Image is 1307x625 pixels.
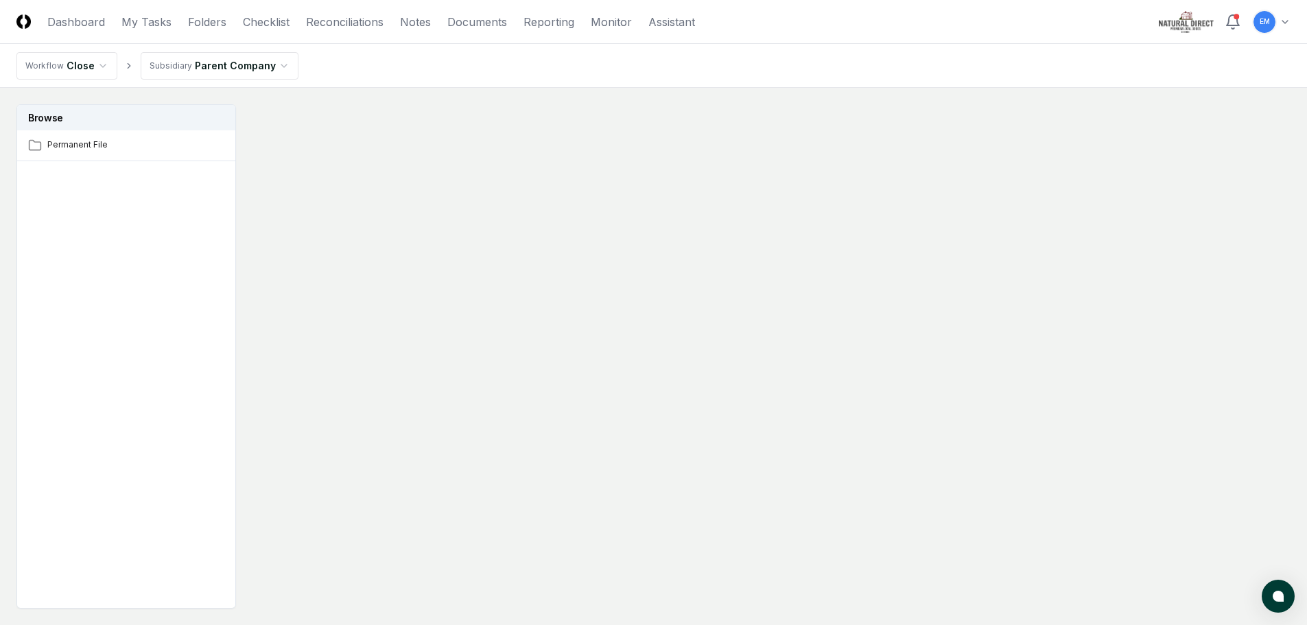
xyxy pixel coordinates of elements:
a: Checklist [243,14,290,30]
a: Permanent File [17,130,237,161]
button: atlas-launcher [1262,580,1295,613]
button: EM [1252,10,1277,34]
a: Reconciliations [306,14,384,30]
a: Documents [447,14,507,30]
a: Notes [400,14,431,30]
h3: Browse [17,105,235,130]
a: Monitor [591,14,632,30]
span: Permanent File [47,139,226,151]
a: Assistant [648,14,695,30]
img: Natural Direct logo [1159,11,1214,33]
a: Dashboard [47,14,105,30]
a: Folders [188,14,226,30]
img: Logo [16,14,31,29]
a: Reporting [523,14,574,30]
a: My Tasks [121,14,172,30]
nav: breadcrumb [16,52,298,80]
div: Subsidiary [150,60,192,72]
div: Workflow [25,60,64,72]
span: EM [1260,16,1270,27]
